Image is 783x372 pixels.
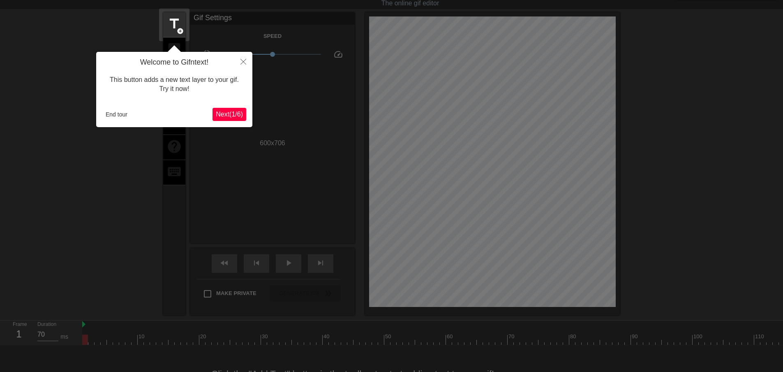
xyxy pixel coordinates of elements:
[216,111,243,118] span: Next ( 1 / 6 )
[212,108,246,121] button: Next
[102,108,131,121] button: End tour
[234,52,252,71] button: Close
[102,67,246,102] div: This button adds a new text layer to your gif. Try it now!
[102,58,246,67] h4: Welcome to Gifntext!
